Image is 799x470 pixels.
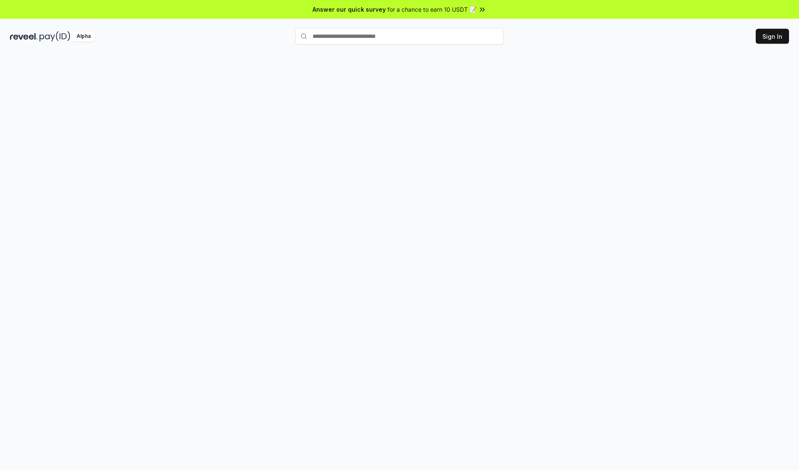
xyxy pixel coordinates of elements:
span: for a chance to earn 10 USDT 📝 [387,5,476,14]
button: Sign In [756,29,789,44]
img: reveel_dark [10,31,38,42]
span: Answer our quick survey [313,5,386,14]
img: pay_id [40,31,70,42]
div: Alpha [72,31,95,42]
